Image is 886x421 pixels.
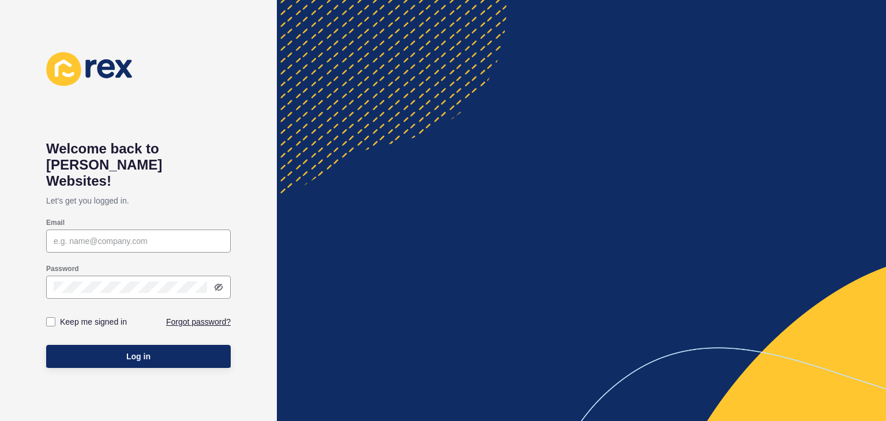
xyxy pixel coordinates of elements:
[46,264,79,273] label: Password
[126,351,151,362] span: Log in
[46,218,65,227] label: Email
[60,316,127,328] label: Keep me signed in
[46,141,231,189] h1: Welcome back to [PERSON_NAME] Websites!
[166,316,231,328] a: Forgot password?
[54,235,223,247] input: e.g. name@company.com
[46,345,231,368] button: Log in
[46,189,231,212] p: Let's get you logged in.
